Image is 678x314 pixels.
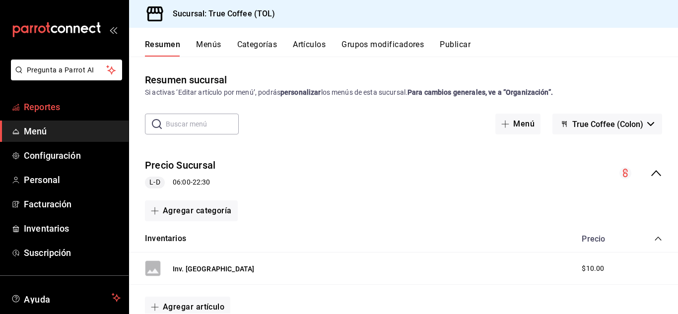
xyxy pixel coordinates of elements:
[109,26,117,34] button: open_drawer_menu
[572,120,643,129] span: True Coffee (Colon)
[145,40,180,57] button: Resumen
[24,246,121,259] span: Suscripción
[145,177,215,188] div: 06:00 - 22:30
[129,150,678,196] div: collapse-menu-row
[145,158,215,173] button: Precio Sucursal
[293,40,326,57] button: Artículos
[495,114,541,134] button: Menú
[145,177,164,188] span: L-D
[24,197,121,211] span: Facturación
[24,292,108,304] span: Ayuda
[7,72,122,82] a: Pregunta a Parrot AI
[237,40,277,57] button: Categorías
[173,264,254,274] button: Inv. [GEOGRAPHIC_DATA]
[145,40,678,57] div: navigation tabs
[280,88,321,96] strong: personalizar
[552,114,662,134] button: True Coffee (Colon)
[24,149,121,162] span: Configuración
[145,200,238,221] button: Agregar categoría
[440,40,471,57] button: Publicar
[166,114,239,134] input: Buscar menú
[24,100,121,114] span: Reportes
[24,173,121,187] span: Personal
[24,222,121,235] span: Inventarios
[582,263,604,274] span: $10.00
[11,60,122,80] button: Pregunta a Parrot AI
[196,40,221,57] button: Menús
[27,65,107,75] span: Pregunta a Parrot AI
[145,233,186,245] button: Inventarios
[165,8,275,20] h3: Sucursal: True Coffee (TOL)
[24,125,121,138] span: Menú
[341,40,424,57] button: Grupos modificadores
[407,88,553,96] strong: Para cambios generales, ve a “Organización”.
[654,235,662,243] button: collapse-category-row
[145,72,227,87] div: Resumen sucursal
[145,87,662,98] div: Si activas ‘Editar artículo por menú’, podrás los menús de esta sucursal.
[572,234,635,244] div: Precio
